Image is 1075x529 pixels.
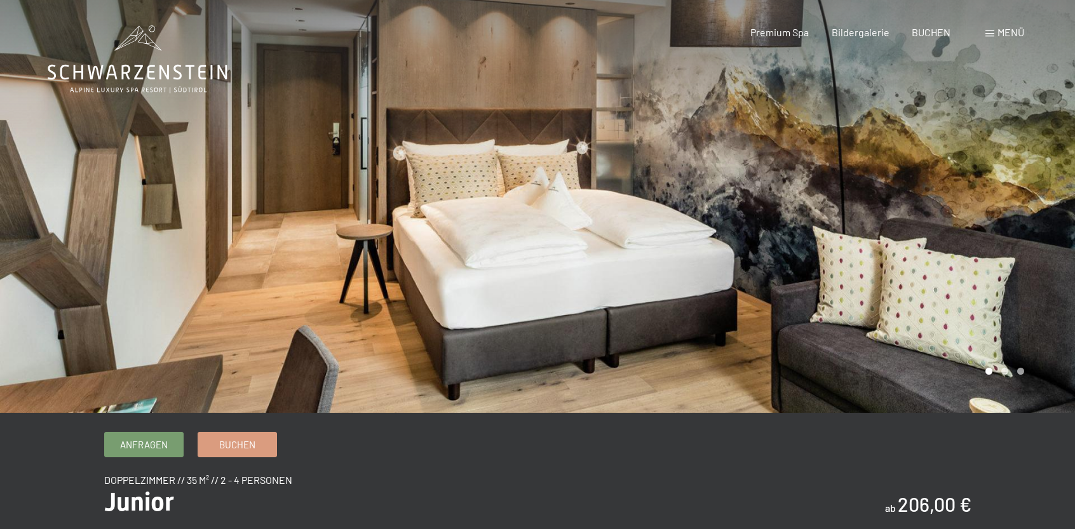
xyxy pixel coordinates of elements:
[885,502,896,514] span: ab
[105,432,183,457] a: Anfragen
[104,487,174,517] span: Junior
[997,26,1024,38] span: Menü
[198,432,276,457] a: Buchen
[832,26,889,38] a: Bildergalerie
[120,438,168,452] span: Anfragen
[104,474,292,486] span: Doppelzimmer // 35 m² // 2 - 4 Personen
[219,438,255,452] span: Buchen
[898,493,971,516] b: 206,00 €
[912,26,950,38] a: BUCHEN
[750,26,809,38] a: Premium Spa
